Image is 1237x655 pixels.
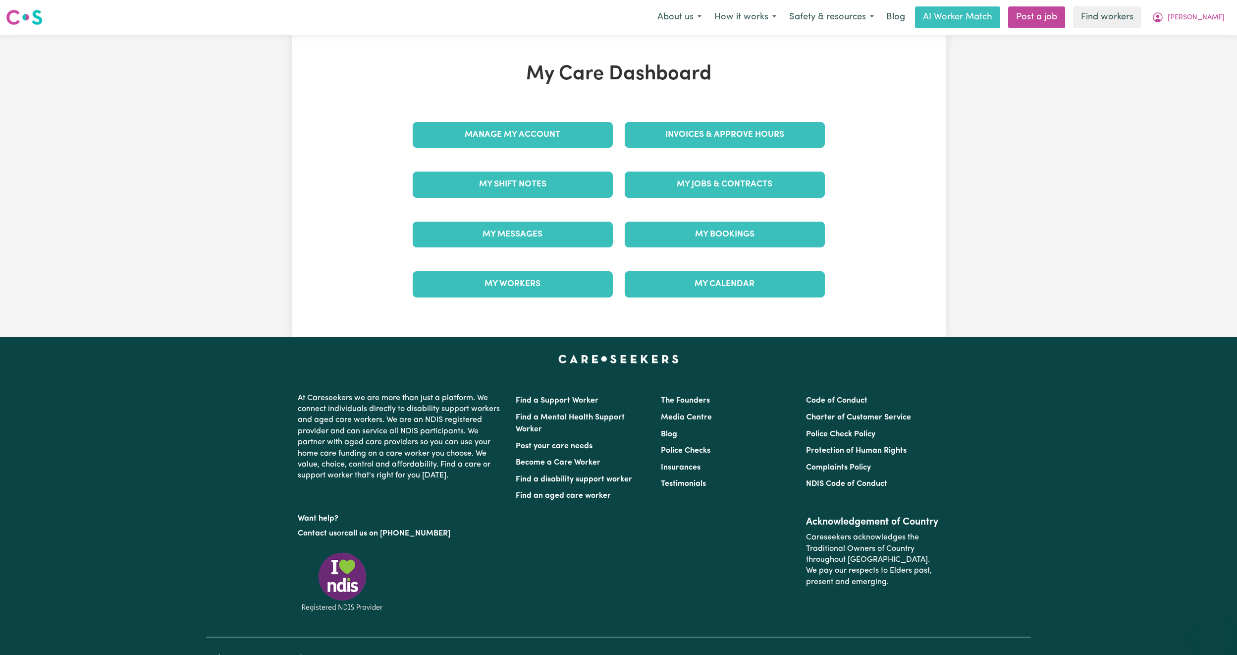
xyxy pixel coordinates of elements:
a: Manage My Account [413,122,613,148]
a: Post your care needs [516,442,592,450]
a: NDIS Code of Conduct [806,480,887,488]
a: Blog [880,6,911,28]
a: The Founders [661,397,710,405]
a: Careseekers logo [6,6,43,29]
a: AI Worker Match [915,6,1000,28]
a: Find a disability support worker [516,476,632,483]
a: Testimonials [661,480,706,488]
a: Charter of Customer Service [806,414,911,421]
a: Insurances [661,464,700,472]
p: Want help? [298,509,504,524]
a: Become a Care Worker [516,459,600,467]
button: About us [651,7,708,28]
h1: My Care Dashboard [407,62,831,86]
a: My Messages [413,222,613,247]
a: Contact us [298,530,337,537]
a: Find a Support Worker [516,397,598,405]
a: Post a job [1008,6,1065,28]
a: Find an aged care worker [516,492,611,500]
a: My Jobs & Contracts [625,172,825,197]
a: My Shift Notes [413,172,613,197]
a: Find a Mental Health Support Worker [516,414,625,433]
a: Protection of Human Rights [806,447,907,455]
span: [PERSON_NAME] [1168,12,1225,23]
a: Find workers [1073,6,1141,28]
p: At Careseekers we are more than just a platform. We connect individuals directly to disability su... [298,389,504,485]
p: or [298,524,504,543]
a: Careseekers home page [558,355,679,363]
button: How it works [708,7,783,28]
a: Blog [661,430,677,438]
a: Invoices & Approve Hours [625,122,825,148]
a: Code of Conduct [806,397,867,405]
h2: Acknowledgement of Country [806,516,939,528]
a: Complaints Policy [806,464,871,472]
a: call us on [PHONE_NUMBER] [344,530,450,537]
a: My Bookings [625,222,825,247]
a: My Calendar [625,271,825,297]
a: Police Checks [661,447,710,455]
p: Careseekers acknowledges the Traditional Owners of Country throughout [GEOGRAPHIC_DATA]. We pay o... [806,528,939,592]
a: My Workers [413,271,613,297]
iframe: Button to launch messaging window, conversation in progress [1197,615,1229,647]
img: Registered NDIS provider [298,551,387,613]
button: Safety & resources [783,7,880,28]
img: Careseekers logo [6,8,43,26]
a: Media Centre [661,414,712,421]
button: My Account [1145,7,1231,28]
a: Police Check Policy [806,430,875,438]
